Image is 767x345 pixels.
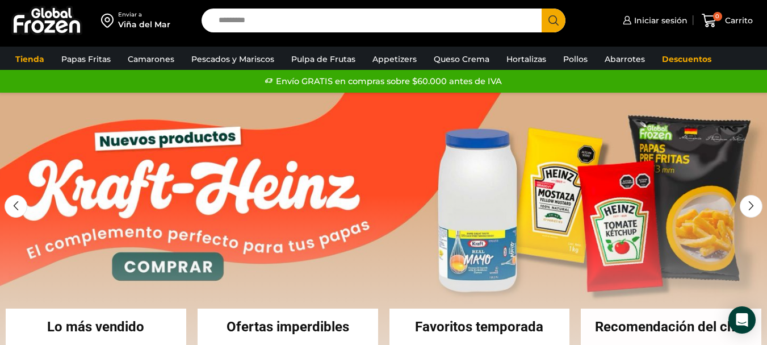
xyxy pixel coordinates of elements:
[10,48,50,70] a: Tienda
[599,48,651,70] a: Abarrotes
[186,48,280,70] a: Pescados y Mariscos
[118,11,170,19] div: Enviar a
[631,15,688,26] span: Iniciar sesión
[286,48,361,70] a: Pulpa de Frutas
[428,48,495,70] a: Queso Crema
[542,9,565,32] button: Search button
[722,15,753,26] span: Carrito
[367,48,422,70] a: Appetizers
[656,48,717,70] a: Descuentos
[389,320,570,334] h2: Favoritos temporada
[581,320,761,334] h2: Recomendación del chef
[740,195,762,218] div: Next slide
[501,48,552,70] a: Hortalizas
[6,320,186,334] h2: Lo más vendido
[728,306,756,334] div: Open Intercom Messenger
[118,19,170,30] div: Viña del Mar
[699,7,756,34] a: 0 Carrito
[122,48,180,70] a: Camarones
[558,48,593,70] a: Pollos
[5,195,27,218] div: Previous slide
[620,9,688,32] a: Iniciar sesión
[101,11,118,30] img: address-field-icon.svg
[198,320,378,334] h2: Ofertas imperdibles
[713,12,722,21] span: 0
[56,48,116,70] a: Papas Fritas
